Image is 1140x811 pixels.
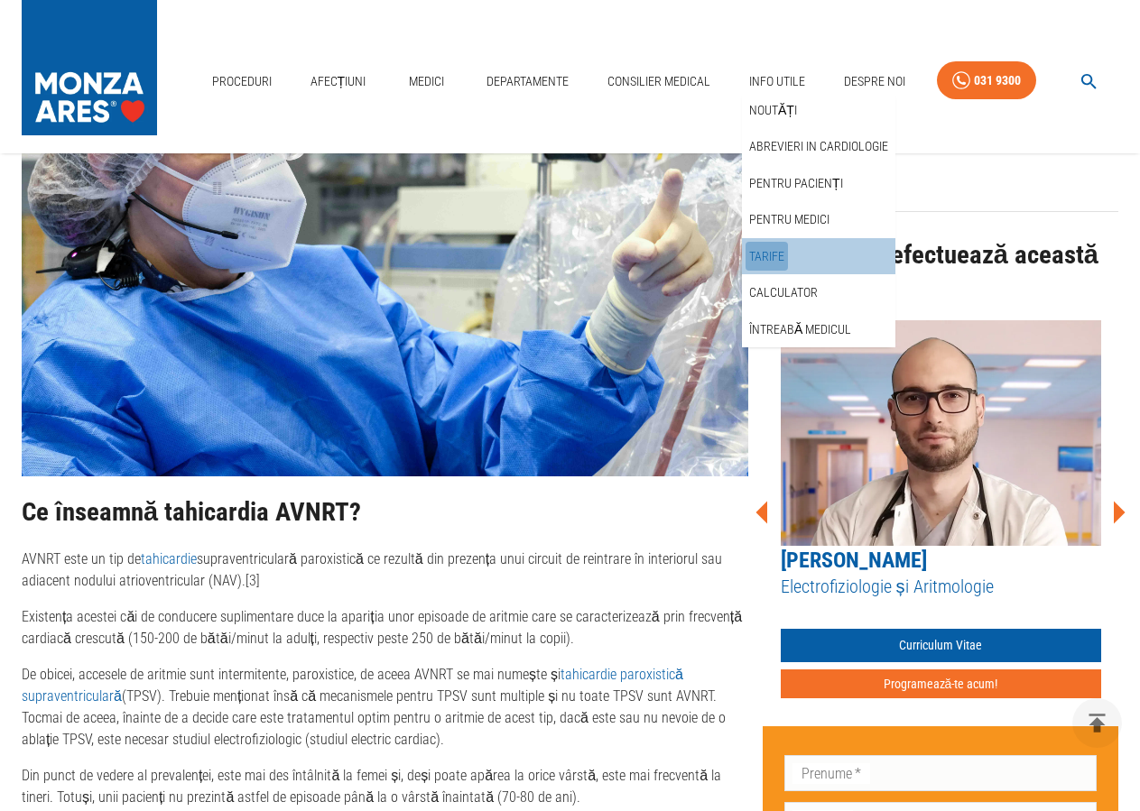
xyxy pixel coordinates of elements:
a: [PERSON_NAME] [781,548,927,573]
p: AVNRT este un tip de supraventriculară paroxistică ce rezultă din prezența unui circuit de reintr... [22,548,748,592]
a: Calculator [746,278,821,308]
nav: secondary mailbox folders [742,92,895,348]
a: Departamente [479,63,576,100]
a: Proceduri [205,63,279,100]
a: Consilier Medical [600,63,718,100]
a: Abrevieri in cardiologie [746,132,892,161]
a: Info Utile [742,63,812,100]
a: Pentru medici [746,205,833,235]
div: Noutăți [742,92,895,129]
a: Tarife [746,242,788,272]
a: Curriculum Vitae [781,629,1101,662]
div: Întreabă medicul [742,311,895,348]
div: Calculator [742,274,895,311]
a: Noutăți [746,96,801,125]
p: Existența acestei căi de conducere suplimentare duce la apariția unor episoade de aritmie care se... [22,606,748,650]
div: Abrevieri in cardiologie [742,128,895,165]
a: Medici [397,63,455,100]
a: tahicardie paroxistică supraventriculară [22,666,683,705]
h5: Electrofiziologie și Aritmologie [781,575,1101,599]
div: 031 9300 [974,69,1021,92]
p: De obicei, accesele de aritmie sunt intermitente, paroxistice, de aceea AVNRT se mai numește și (... [22,664,748,751]
h2: Ce înseamnă tahicardia AVNRT? [22,498,748,527]
a: Afecțiuni [303,63,374,100]
a: 031 9300 [937,61,1036,100]
button: delete [1072,698,1122,748]
div: Tarife [742,238,895,275]
div: Pentru medici [742,201,895,238]
a: Despre Noi [837,63,913,100]
p: Din punct de vedere al prevalenței, este mai des întâlnită la femei și, deși poate apărea la oric... [22,765,748,808]
a: tahicardie [141,550,197,567]
a: Pentru pacienți [746,169,847,198]
h2: Medici care efectuează această procedură: [763,241,1118,298]
button: Programează-te acum! [781,669,1101,699]
div: Pentru pacienți [742,165,895,202]
a: Întreabă medicul [746,315,855,345]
